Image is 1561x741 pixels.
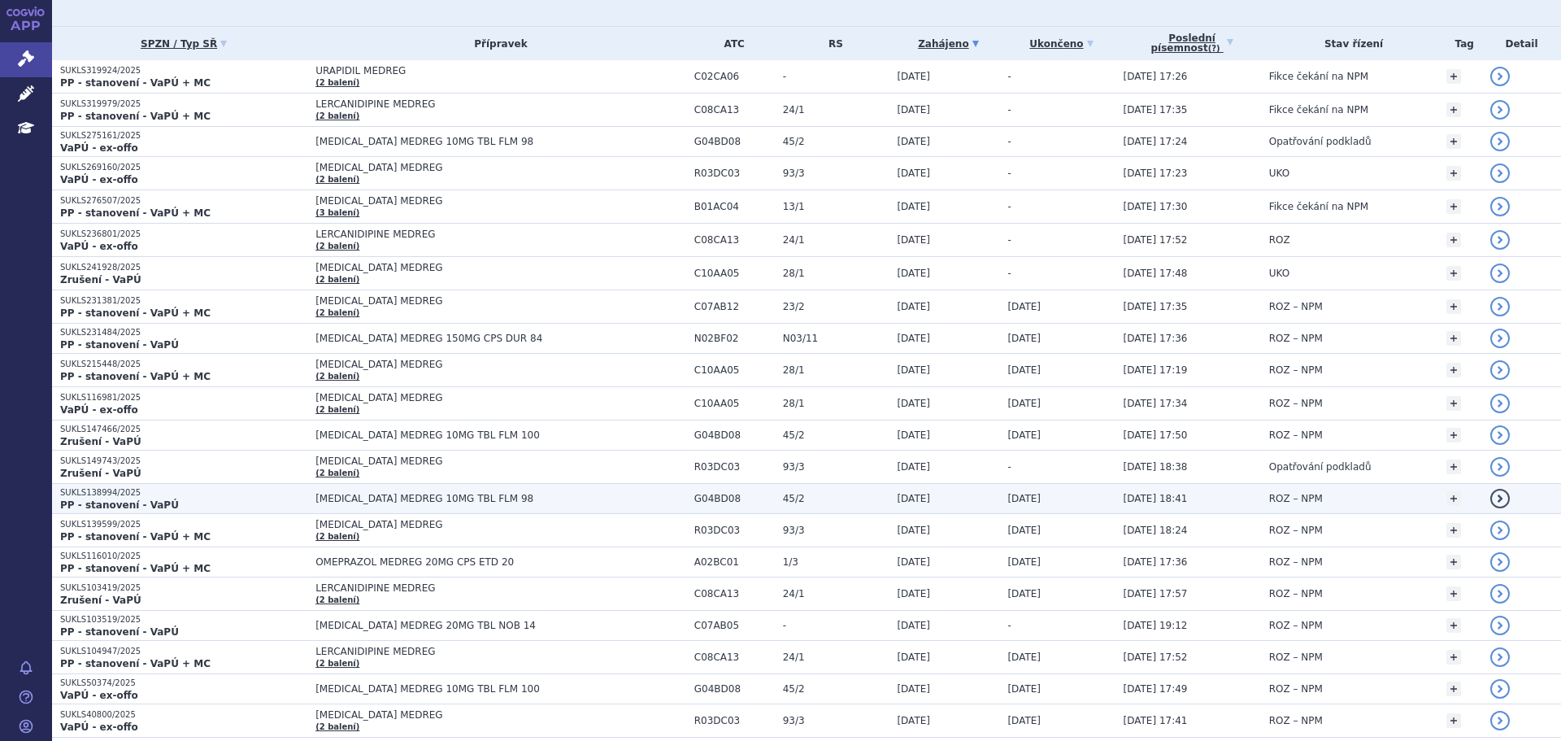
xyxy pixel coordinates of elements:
strong: PP - stanovení - VaPÚ [60,499,179,511]
span: C07AB05 [694,620,775,631]
span: ROZ [1269,234,1290,246]
strong: Zrušení - VaPÚ [60,274,141,286]
a: detail [1490,647,1510,667]
span: - [1007,104,1011,116]
p: SUKLS50374/2025 [60,678,307,689]
span: ROZ – NPM [1269,364,1323,376]
a: (2 balení) [315,78,359,87]
span: [DATE] 17:24 [1124,136,1188,147]
p: SUKLS275161/2025 [60,130,307,142]
span: Fikce čekání na NPM [1269,104,1368,116]
span: [DATE] [1007,556,1041,568]
span: [DATE] 17:49 [1124,683,1188,695]
span: C10AA05 [694,268,775,279]
a: detail [1490,132,1510,151]
span: LERCANIDIPINE MEDREG [315,229,686,240]
span: [DATE] 17:34 [1124,398,1188,409]
span: - [1007,268,1011,279]
a: Poslednípísemnost(?) [1124,27,1261,60]
th: Stav řízení [1261,27,1439,60]
span: [MEDICAL_DATA] MEDREG 10MG TBL FLM 100 [315,683,686,695]
span: ROZ – NPM [1269,398,1323,409]
span: [DATE] [1007,652,1041,663]
a: detail [1490,197,1510,216]
span: ROZ – NPM [1269,525,1323,536]
span: [DATE] 17:26 [1124,71,1188,82]
span: LERCANIDIPINE MEDREG [315,646,686,657]
strong: VaPÚ - ex-offo [60,690,138,701]
a: + [1446,199,1461,214]
p: SUKLS149743/2025 [60,455,307,467]
span: - [1007,620,1011,631]
span: - [1007,71,1011,82]
a: (2 balení) [315,372,359,381]
span: - [783,620,889,631]
span: [DATE] [897,136,930,147]
span: 28/1 [783,364,889,376]
span: [MEDICAL_DATA] MEDREG [315,195,686,207]
span: [MEDICAL_DATA] MEDREG 10MG TBL FLM 98 [315,136,686,147]
span: - [1007,168,1011,179]
span: [DATE] 19:12 [1124,620,1188,631]
span: [DATE] [1007,398,1041,409]
span: 45/2 [783,493,889,504]
span: 24/1 [783,234,889,246]
strong: VaPÚ - ex-offo [60,174,138,185]
span: 93/3 [783,525,889,536]
span: ROZ – NPM [1269,588,1323,599]
a: + [1446,555,1461,569]
span: C08CA13 [694,104,775,116]
p: SUKLS241928/2025 [60,262,307,273]
span: [DATE] [897,234,930,246]
a: (2 balení) [315,595,359,604]
span: [MEDICAL_DATA] MEDREG 20MG TBL NOB 14 [315,620,686,631]
a: (2 balení) [315,469,359,477]
span: [DATE] 17:52 [1124,652,1188,663]
span: G04BD08 [694,429,775,441]
span: [DATE] [897,201,930,212]
span: LERCANIDIPINE MEDREG [315,98,686,110]
span: [DATE] 17:48 [1124,268,1188,279]
span: C02CA06 [694,71,775,82]
span: C10AA05 [694,398,775,409]
p: SUKLS138994/2025 [60,487,307,499]
span: [DATE] [897,71,930,82]
th: ATC [686,27,775,60]
span: 24/1 [783,104,889,116]
a: + [1446,331,1461,346]
span: ROZ – NPM [1269,715,1323,726]
span: 13/1 [783,201,889,212]
a: detail [1490,711,1510,730]
span: [DATE] [897,398,930,409]
a: + [1446,396,1461,411]
th: Detail [1482,27,1561,60]
span: [DATE] [897,333,930,344]
a: (2 balení) [315,242,359,251]
span: [DATE] [1007,301,1041,312]
span: [DATE] 17:35 [1124,301,1188,312]
strong: PP - stanovení - VaPÚ + MC [60,111,211,122]
span: 93/3 [783,461,889,473]
span: [DATE] 18:41 [1124,493,1188,504]
span: 45/2 [783,429,889,441]
span: [DATE] [897,652,930,663]
a: (2 balení) [315,405,359,414]
span: [MEDICAL_DATA] MEDREG [315,519,686,530]
p: SUKLS319924/2025 [60,65,307,76]
span: [DATE] 17:35 [1124,104,1188,116]
span: [MEDICAL_DATA] MEDREG [315,455,686,467]
span: [DATE] [897,364,930,376]
span: [MEDICAL_DATA] MEDREG [315,162,686,173]
span: [DATE] [897,525,930,536]
span: ROZ – NPM [1269,429,1323,441]
span: [DATE] [897,168,930,179]
span: ROZ – NPM [1269,333,1323,344]
a: (2 balení) [315,659,359,668]
strong: VaPÚ - ex-offo [60,142,138,154]
span: C08CA13 [694,652,775,663]
strong: Zrušení - VaPÚ [60,436,141,447]
a: detail [1490,521,1510,540]
span: [MEDICAL_DATA] MEDREG 150MG CPS DUR 84 [315,333,686,344]
span: ROZ – NPM [1269,683,1323,695]
p: SUKLS147466/2025 [60,424,307,435]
